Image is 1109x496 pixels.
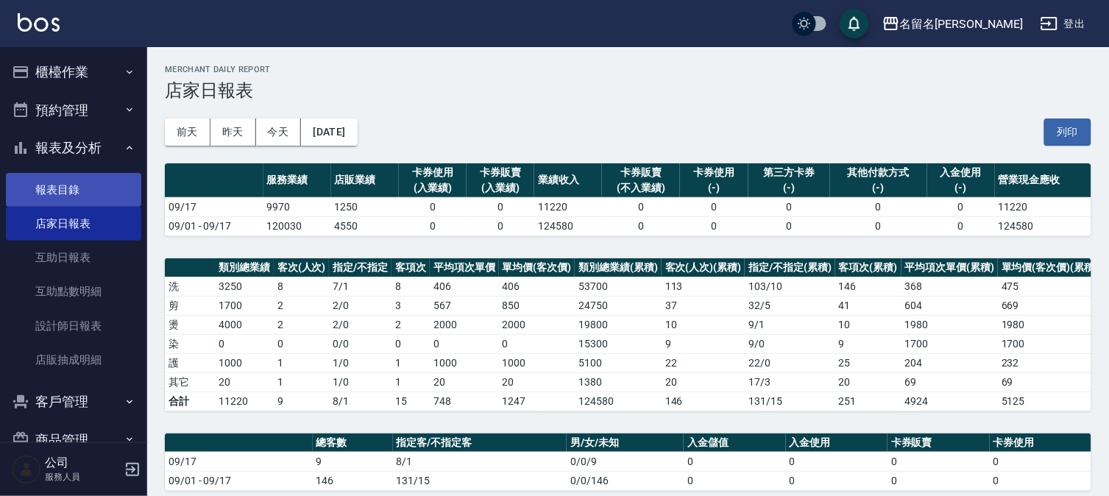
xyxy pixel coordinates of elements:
[6,53,141,91] button: 櫃檯作業
[745,372,835,392] td: 17 / 3
[393,471,567,490] td: 131/15
[403,180,463,196] div: (入業績)
[786,471,887,490] td: 0
[470,165,531,180] div: 卡券販賣
[662,296,745,315] td: 37
[575,296,662,315] td: 24750
[931,165,991,180] div: 入金使用
[499,277,575,296] td: 406
[901,258,999,277] th: 平均項次單價(累積)
[331,197,399,216] td: 1250
[6,343,141,377] a: 店販抽成明細
[901,334,999,353] td: 1700
[391,353,430,372] td: 1
[331,163,399,198] th: 店販業績
[830,197,926,216] td: 0
[165,471,313,490] td: 09/01 - 09/17
[165,258,1102,411] table: a dense table
[499,315,575,334] td: 2000
[662,372,745,392] td: 20
[745,392,835,411] td: 131/15
[998,258,1102,277] th: 單均價(客次價)(累積)
[215,296,274,315] td: 1700
[534,216,602,235] td: 124580
[399,197,467,216] td: 0
[752,165,827,180] div: 第三方卡券
[165,353,215,372] td: 護
[263,163,331,198] th: 服務業績
[835,353,901,372] td: 25
[567,452,684,471] td: 0/0/9
[745,315,835,334] td: 9 / 1
[45,470,120,483] p: 服務人員
[430,277,499,296] td: 406
[329,372,391,392] td: 1 / 0
[835,392,901,411] td: 251
[263,216,331,235] td: 120030
[499,353,575,372] td: 1000
[927,197,995,216] td: 0
[274,315,330,334] td: 2
[901,296,999,315] td: 604
[887,452,989,471] td: 0
[834,165,923,180] div: 其他付款方式
[684,452,785,471] td: 0
[901,392,999,411] td: 4924
[274,353,330,372] td: 1
[998,334,1102,353] td: 1700
[391,334,430,353] td: 0
[6,207,141,241] a: 店家日報表
[745,296,835,315] td: 32 / 5
[470,180,531,196] div: (入業績)
[165,372,215,392] td: 其它
[1044,118,1091,146] button: 列印
[215,315,274,334] td: 4000
[575,315,662,334] td: 19800
[165,216,263,235] td: 09/01 - 09/17
[393,452,567,471] td: 8/1
[684,180,744,196] div: (-)
[430,353,499,372] td: 1000
[748,216,831,235] td: 0
[6,421,141,459] button: 商品管理
[567,433,684,453] th: 男/女/未知
[313,471,393,490] td: 146
[329,315,391,334] td: 2 / 0
[6,309,141,343] a: 設計師日報表
[835,334,901,353] td: 9
[927,216,995,235] td: 0
[602,197,680,216] td: 0
[391,277,430,296] td: 8
[45,456,120,470] h5: 公司
[215,392,274,411] td: 11220
[391,296,430,315] td: 3
[830,216,926,235] td: 0
[901,372,999,392] td: 69
[662,277,745,296] td: 113
[329,296,391,315] td: 2 / 0
[998,277,1102,296] td: 475
[499,392,575,411] td: 1247
[835,258,901,277] th: 客項次(累積)
[274,296,330,315] td: 2
[931,180,991,196] div: (-)
[745,353,835,372] td: 22 / 0
[6,274,141,308] a: 互助點數明細
[684,165,744,180] div: 卡券使用
[301,118,357,146] button: [DATE]
[393,433,567,453] th: 指定客/不指定客
[998,315,1102,334] td: 1980
[274,334,330,353] td: 0
[680,216,748,235] td: 0
[834,180,923,196] div: (-)
[165,197,263,216] td: 09/17
[499,372,575,392] td: 20
[18,13,60,32] img: Logo
[329,353,391,372] td: 1 / 0
[313,433,393,453] th: 總客數
[274,258,330,277] th: 客次(人次)
[606,180,676,196] div: (不入業績)
[575,334,662,353] td: 15300
[329,334,391,353] td: 0 / 0
[430,258,499,277] th: 平均項次單價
